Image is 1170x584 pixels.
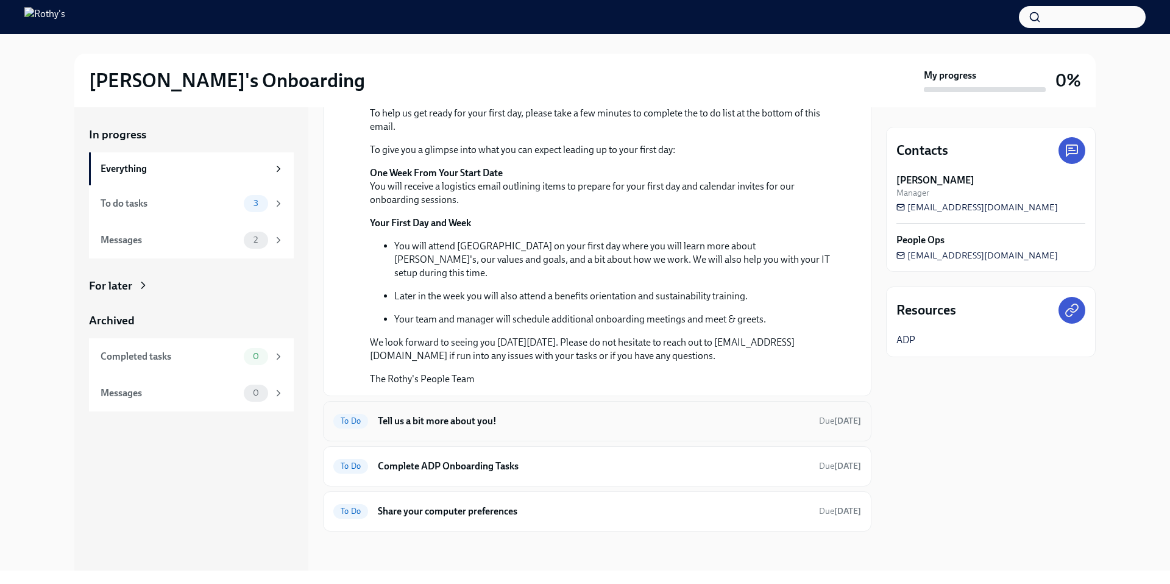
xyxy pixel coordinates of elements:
[370,107,842,134] p: To help us get ready for your first day, please take a few minutes to complete the to do list at ...
[89,68,365,93] h2: [PERSON_NAME]'s Onboarding
[834,416,861,426] strong: [DATE]
[246,388,266,397] span: 0
[819,506,861,516] span: Due
[370,143,842,157] p: To give you a glimpse into what you can expect leading up to your first day:
[1055,69,1081,91] h3: 0%
[896,301,956,319] h4: Resources
[101,350,239,363] div: Completed tasks
[834,506,861,516] strong: [DATE]
[819,460,861,472] span: September 28th, 2025 09:00
[246,199,266,208] span: 3
[370,167,503,179] strong: One Week From Your Start Date
[924,69,976,82] strong: My progress
[101,162,268,176] div: Everything
[378,505,809,518] h6: Share your computer preferences
[333,507,368,516] span: To Do
[896,333,915,347] a: ADP
[101,233,239,247] div: Messages
[24,7,65,27] img: Rothy's
[333,461,368,471] span: To Do
[333,502,861,521] a: To DoShare your computer preferencesDue[DATE]
[101,386,239,400] div: Messages
[834,461,861,471] strong: [DATE]
[394,240,842,280] p: You will attend [GEOGRAPHIC_DATA] on your first day where you will learn more about [PERSON_NAME]...
[89,375,294,411] a: Messages0
[89,127,294,143] a: In progress
[89,152,294,185] a: Everything
[89,278,294,294] a: For later
[89,185,294,222] a: To do tasks3
[333,457,861,476] a: To DoComplete ADP Onboarding TasksDue[DATE]
[89,278,132,294] div: For later
[896,233,945,247] strong: People Ops
[89,313,294,329] a: Archived
[370,372,842,386] p: The Rothy's People Team
[101,197,239,210] div: To do tasks
[896,141,948,160] h4: Contacts
[370,166,842,207] p: You will receive a logistics email outlining items to prepare for your first day and calendar inv...
[394,313,842,326] p: Your team and manager will schedule additional onboarding meetings and meet & greets.
[378,460,809,473] h6: Complete ADP Onboarding Tasks
[370,217,471,229] strong: Your First Day and Week
[394,290,842,303] p: Later in the week you will also attend a benefits orientation and sustainability training.
[896,187,929,199] span: Manager
[819,505,861,517] span: September 20th, 2025 09:00
[819,415,861,427] span: September 20th, 2025 09:00
[896,201,1058,213] a: [EMAIL_ADDRESS][DOMAIN_NAME]
[246,235,265,244] span: 2
[370,336,842,363] p: We look forward to seeing you [DATE][DATE]. Please do not hesitate to reach out to [EMAIL_ADDRESS...
[896,249,1058,262] a: [EMAIL_ADDRESS][DOMAIN_NAME]
[819,416,861,426] span: Due
[246,352,266,361] span: 0
[333,411,861,431] a: To DoTell us a bit more about you!Due[DATE]
[89,222,294,258] a: Messages2
[378,415,809,428] h6: Tell us a bit more about you!
[819,461,861,471] span: Due
[333,416,368,426] span: To Do
[89,338,294,375] a: Completed tasks0
[896,174,974,187] strong: [PERSON_NAME]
